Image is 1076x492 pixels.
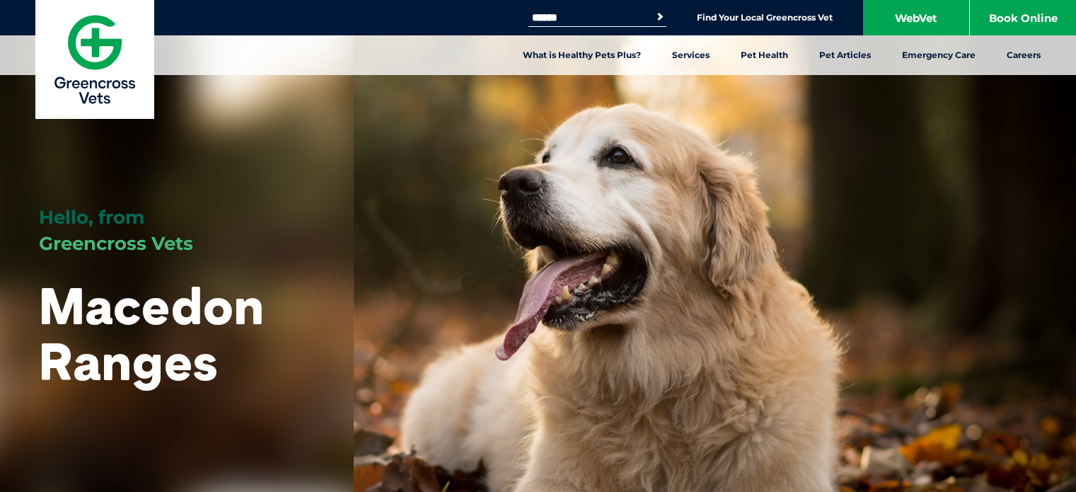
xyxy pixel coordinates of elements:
a: What is Healthy Pets Plus? [507,35,656,75]
span: Hello, from [39,206,144,229]
a: Pet Articles [804,35,886,75]
h1: Macedon Ranges [39,278,315,389]
span: Greencross Vets [39,232,193,255]
a: Pet Health [725,35,804,75]
a: Services [656,35,725,75]
button: Search [653,10,667,24]
a: Careers [991,35,1056,75]
a: Find Your Local Greencross Vet [697,12,833,23]
a: Emergency Care [886,35,991,75]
